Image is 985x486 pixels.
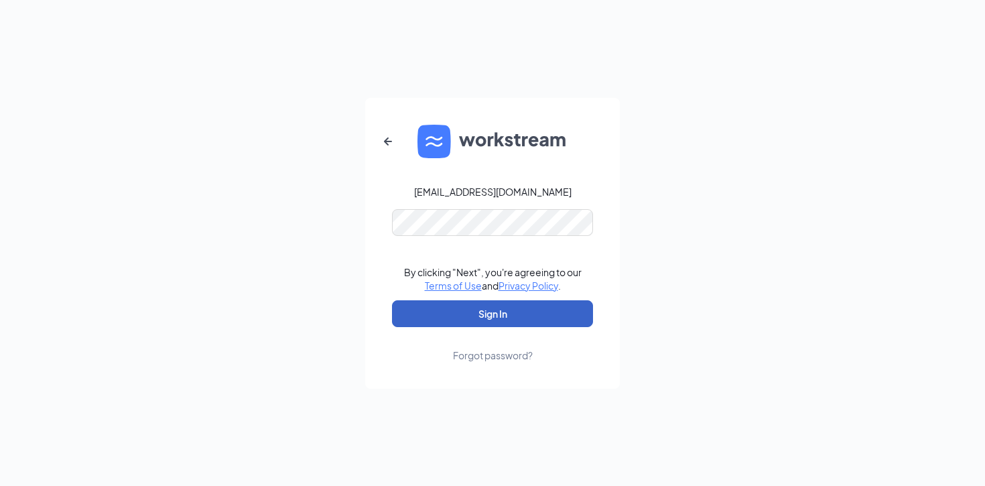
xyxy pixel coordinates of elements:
[372,125,404,158] button: ArrowLeftNew
[392,300,593,327] button: Sign In
[417,125,568,158] img: WS logo and Workstream text
[425,280,482,292] a: Terms of Use
[453,349,533,362] div: Forgot password?
[414,185,572,198] div: [EMAIL_ADDRESS][DOMAIN_NAME]
[380,133,396,149] svg: ArrowLeftNew
[453,327,533,362] a: Forgot password?
[499,280,558,292] a: Privacy Policy
[404,265,582,292] div: By clicking "Next", you're agreeing to our and .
